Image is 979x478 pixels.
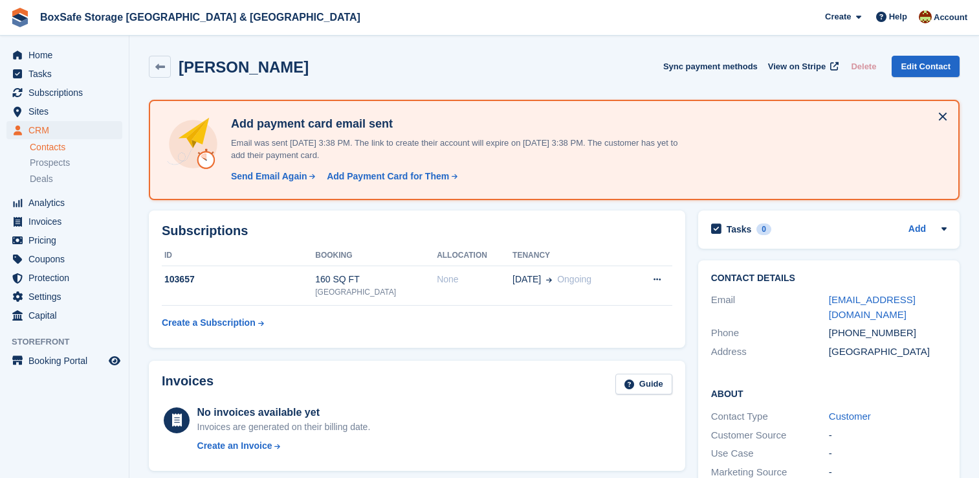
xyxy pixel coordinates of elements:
div: Phone [711,326,829,341]
div: Customer Source [711,428,829,443]
a: menu [6,288,122,306]
a: Add Payment Card for Them [322,170,459,183]
p: Email was sent [DATE] 3:38 PM. The link to create their account will expire on [DATE] 3:38 PM. Th... [226,137,679,162]
div: Address [711,345,829,359]
span: [DATE] [512,273,541,286]
th: ID [162,245,315,266]
a: [EMAIL_ADDRESS][DOMAIN_NAME] [829,294,916,320]
div: Email [711,293,829,322]
div: [GEOGRAPHIC_DATA] [315,286,437,298]
span: Capital [28,306,106,324]
div: Contact Type [711,409,829,424]
span: Tasks [28,65,106,83]
span: View on Stripe [768,60,826,73]
a: menu [6,121,122,139]
a: menu [6,269,122,287]
div: None [437,273,512,286]
a: menu [6,212,122,231]
div: [PHONE_NUMBER] [829,326,947,341]
h2: Contact Details [711,273,947,284]
div: 0 [756,223,771,235]
span: Create [825,10,851,23]
span: Sites [28,102,106,120]
span: Coupons [28,250,106,268]
a: BoxSafe Storage [GEOGRAPHIC_DATA] & [GEOGRAPHIC_DATA] [35,6,366,28]
a: menu [6,250,122,268]
span: CRM [28,121,106,139]
span: Home [28,46,106,64]
span: Pricing [28,231,106,249]
span: Analytics [28,194,106,212]
div: - [829,446,947,461]
img: Kim [919,10,932,23]
button: Delete [846,56,881,77]
a: menu [6,352,122,370]
h2: About [711,387,947,400]
span: Settings [28,288,106,306]
a: Add [908,222,926,237]
div: 160 SQ FT [315,273,437,286]
span: Ongoing [557,274,591,284]
span: Storefront [12,336,129,348]
div: Use Case [711,446,829,461]
span: Deals [30,173,53,185]
a: Edit Contact [892,56,960,77]
span: Booking Portal [28,352,106,370]
span: Prospects [30,157,70,169]
a: menu [6,194,122,212]
img: stora-icon-8386f47178a22dfd0bd8f6a31ec36ba5ce8667c1dd55bd0f319d3a0aa187defe.svg [10,8,30,27]
a: Deals [30,172,122,186]
div: 103657 [162,273,315,286]
div: [GEOGRAPHIC_DATA] [829,345,947,359]
th: Tenancy [512,245,632,266]
button: Sync payment methods [663,56,758,77]
h2: Tasks [727,223,752,235]
h2: Invoices [162,374,214,395]
div: Invoices are generated on their billing date. [197,420,371,434]
a: menu [6,306,122,324]
div: Add Payment Card for Them [327,170,449,183]
span: Account [934,11,967,24]
span: Help [889,10,907,23]
a: Guide [615,374,672,395]
a: Customer [829,411,871,422]
span: Subscriptions [28,84,106,102]
a: menu [6,102,122,120]
div: Send Email Again [231,170,307,183]
span: Protection [28,269,106,287]
th: Booking [315,245,437,266]
a: menu [6,231,122,249]
a: View on Stripe [763,56,841,77]
h2: [PERSON_NAME] [179,58,309,76]
a: menu [6,65,122,83]
a: menu [6,46,122,64]
a: Contacts [30,141,122,154]
a: Create an Invoice [197,439,371,453]
div: No invoices available yet [197,405,371,420]
th: Allocation [437,245,512,266]
a: menu [6,84,122,102]
a: Create a Subscription [162,311,264,335]
a: Prospects [30,156,122,170]
h2: Subscriptions [162,223,672,238]
div: Create a Subscription [162,316,256,330]
h4: Add payment card email sent [226,117,679,131]
img: add-payment-card-4dbda4983b697a7845d177d07a5d71e8a16f1ec00487972de202a45f1e8132f5.svg [166,117,221,172]
div: - [829,428,947,443]
div: Create an Invoice [197,439,272,453]
a: Preview store [107,353,122,369]
span: Invoices [28,212,106,231]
